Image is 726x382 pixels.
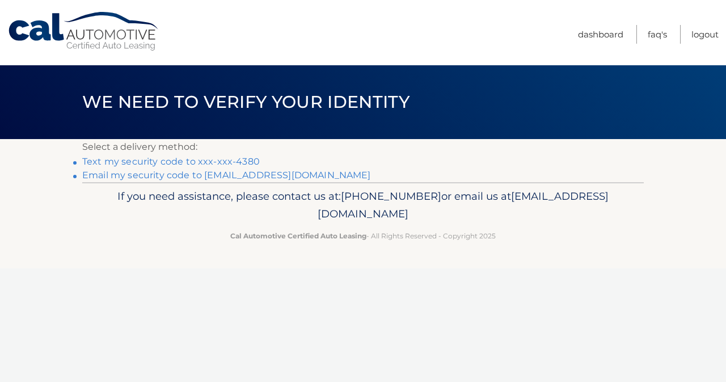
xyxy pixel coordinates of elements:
p: If you need assistance, please contact us at: or email us at [90,187,636,224]
a: Dashboard [578,25,623,44]
span: [PHONE_NUMBER] [341,190,441,203]
a: Cal Automotive [7,11,161,52]
strong: Cal Automotive Certified Auto Leasing [230,232,366,240]
p: - All Rights Reserved - Copyright 2025 [90,230,636,242]
a: Email my security code to [EMAIL_ADDRESS][DOMAIN_NAME] [82,170,371,180]
p: Select a delivery method: [82,139,644,155]
span: We need to verify your identity [82,91,410,112]
a: FAQ's [648,25,667,44]
a: Text my security code to xxx-xxx-4380 [82,156,260,167]
a: Logout [691,25,719,44]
